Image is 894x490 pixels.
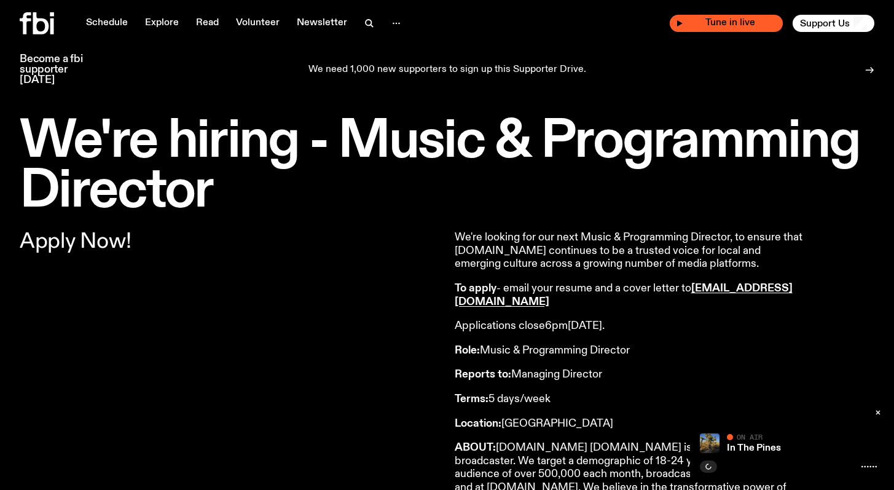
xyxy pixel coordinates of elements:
p: Apply Now! [20,231,440,252]
h3: Become a fbi supporter [DATE] [20,54,98,85]
button: Support Us [793,15,874,32]
a: Explore [138,15,186,32]
strong: Location: [455,418,501,429]
strong: ABOUT: [455,442,496,453]
a: In The Pines [727,443,781,453]
p: We need 1,000 new supporters to sign up this Supporter Drive. [308,65,586,76]
button: On AirIn The PinesTune in live [670,15,783,32]
a: Volunteer [229,15,287,32]
p: 5 days/week [455,393,809,406]
h1: We're hiring - Music & Programming Director [20,117,874,216]
p: Applications close 6pm[DATE]. [455,320,809,333]
a: [EMAIL_ADDRESS][DOMAIN_NAME] [455,283,793,307]
strong: To apply [455,283,496,294]
strong: Reports to: [455,369,511,380]
p: - email your resume and a cover letter to [455,282,809,309]
p: Music & Programming Director [455,344,809,358]
a: Schedule [79,15,135,32]
strong: Role: [455,345,480,356]
strong: Terms: [455,393,488,405]
img: Johanna stands in the middle distance amongst a desert scene with large cacti and trees. She is w... [700,433,720,453]
p: [GEOGRAPHIC_DATA] [455,417,809,431]
span: On Air [737,433,763,441]
a: Newsletter [289,15,355,32]
span: Support Us [800,18,850,29]
span: Tune in live [683,18,777,28]
p: Managing Director [455,368,809,382]
a: Read [189,15,226,32]
p: We're looking for our next Music & Programming Director, to ensure that [DOMAIN_NAME] continues t... [455,231,809,271]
